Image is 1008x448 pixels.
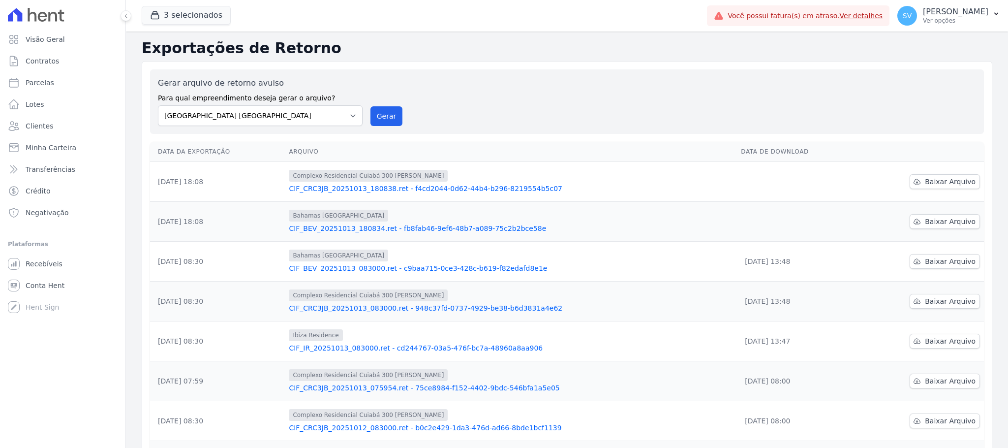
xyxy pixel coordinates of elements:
h2: Exportações de Retorno [142,39,992,57]
span: Baixar Arquivo [925,336,976,346]
a: Visão Geral [4,30,122,49]
a: Baixar Arquivo [910,214,980,229]
div: Plataformas [8,238,118,250]
span: Recebíveis [26,259,62,269]
td: [DATE] 08:30 [150,282,285,321]
span: Complexo Residencial Cuiabá 300 [PERSON_NAME] [289,369,448,381]
td: [DATE] 18:08 [150,162,285,202]
p: [PERSON_NAME] [923,7,988,17]
span: Baixar Arquivo [925,416,976,426]
span: Crédito [26,186,51,196]
span: Baixar Arquivo [925,217,976,226]
a: CIF_IR_20251013_083000.ret - cd244767-03a5-476f-bc7a-48960a8aa906 [289,343,733,353]
a: Baixar Arquivo [910,254,980,269]
span: Bahamas [GEOGRAPHIC_DATA] [289,250,388,261]
a: Parcelas [4,73,122,93]
span: Negativação [26,208,69,218]
span: Complexo Residencial Cuiabá 300 [PERSON_NAME] [289,289,448,301]
label: Gerar arquivo de retorno avulso [158,77,363,89]
span: SV [903,12,912,19]
td: [DATE] 18:08 [150,202,285,242]
a: Negativação [4,203,122,223]
span: Transferências [26,164,75,174]
td: [DATE] 08:00 [737,361,858,401]
a: Baixar Arquivo [910,294,980,309]
td: [DATE] 08:30 [150,242,285,282]
a: Transferências [4,160,122,179]
a: Ver detalhes [840,12,883,20]
span: Você possui fatura(s) em atraso. [728,11,883,21]
a: Baixar Arquivo [910,414,980,428]
span: Lotes [26,99,44,109]
a: CIF_CRC3JB_20251013_083000.ret - 948c37fd-0737-4929-be38-b6d3831a4e62 [289,303,733,313]
span: Complexo Residencial Cuiabá 300 [PERSON_NAME] [289,170,448,182]
th: Arquivo [285,142,737,162]
a: CIF_BEV_20251013_180834.ret - fb8fab46-9ef6-48b7-a089-75c2b2bce58e [289,224,733,233]
span: Bahamas [GEOGRAPHIC_DATA] [289,210,388,222]
td: [DATE] 08:00 [737,401,858,441]
a: Lotes [4,95,122,114]
a: Baixar Arquivo [910,174,980,189]
a: Baixar Arquivo [910,334,980,349]
a: Recebíveis [4,254,122,274]
a: CIF_CRC3JB_20251013_075954.ret - 75ce8984-f152-4402-9bdc-546bfa1a5e05 [289,383,733,393]
a: Contratos [4,51,122,71]
a: Conta Hent [4,276,122,295]
label: Para qual empreendimento deseja gerar o arquivo? [158,89,363,103]
span: Baixar Arquivo [925,296,976,306]
a: CIF_BEV_20251013_083000.ret - c9baa715-0ce3-428c-b619-f82edafd8e1e [289,263,733,273]
span: Baixar Arquivo [925,256,976,266]
a: Minha Carteira [4,138,122,158]
a: Crédito [4,181,122,201]
td: [DATE] 13:47 [737,321,858,361]
a: CIF_CRC3JB_20251012_083000.ret - b0c2e429-1da3-476d-ad66-8bde1bcf1139 [289,423,733,433]
th: Data da Exportação [150,142,285,162]
span: Clientes [26,121,53,131]
td: [DATE] 13:48 [737,282,858,321]
span: Parcelas [26,78,54,88]
button: Gerar [370,106,403,126]
td: [DATE] 07:59 [150,361,285,401]
td: [DATE] 13:48 [737,242,858,282]
a: Baixar Arquivo [910,374,980,388]
span: Contratos [26,56,59,66]
a: Clientes [4,116,122,136]
span: Visão Geral [26,34,65,44]
span: Minha Carteira [26,143,76,153]
button: 3 selecionados [142,6,231,25]
span: Baixar Arquivo [925,376,976,386]
span: Conta Hent [26,281,64,290]
td: [DATE] 08:30 [150,321,285,361]
span: Baixar Arquivo [925,177,976,187]
th: Data de Download [737,142,858,162]
span: Ibiza Residence [289,329,342,341]
td: [DATE] 08:30 [150,401,285,441]
button: SV [PERSON_NAME] Ver opções [889,2,1008,30]
p: Ver opções [923,17,988,25]
a: CIF_CRC3JB_20251013_180838.ret - f4cd2044-0d62-44b4-b296-8219554b5c07 [289,184,733,193]
span: Complexo Residencial Cuiabá 300 [PERSON_NAME] [289,409,448,421]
